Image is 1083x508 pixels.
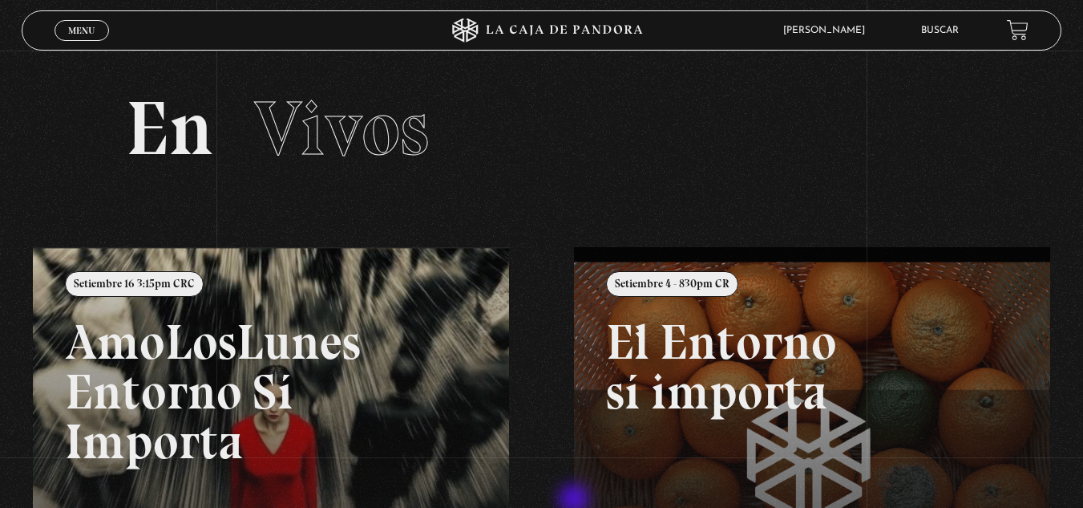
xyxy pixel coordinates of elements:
[254,83,429,174] span: Vivos
[1007,19,1028,41] a: View your shopping cart
[63,39,100,50] span: Cerrar
[775,26,881,35] span: [PERSON_NAME]
[126,91,958,167] h2: En
[921,26,959,35] a: Buscar
[68,26,95,35] span: Menu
